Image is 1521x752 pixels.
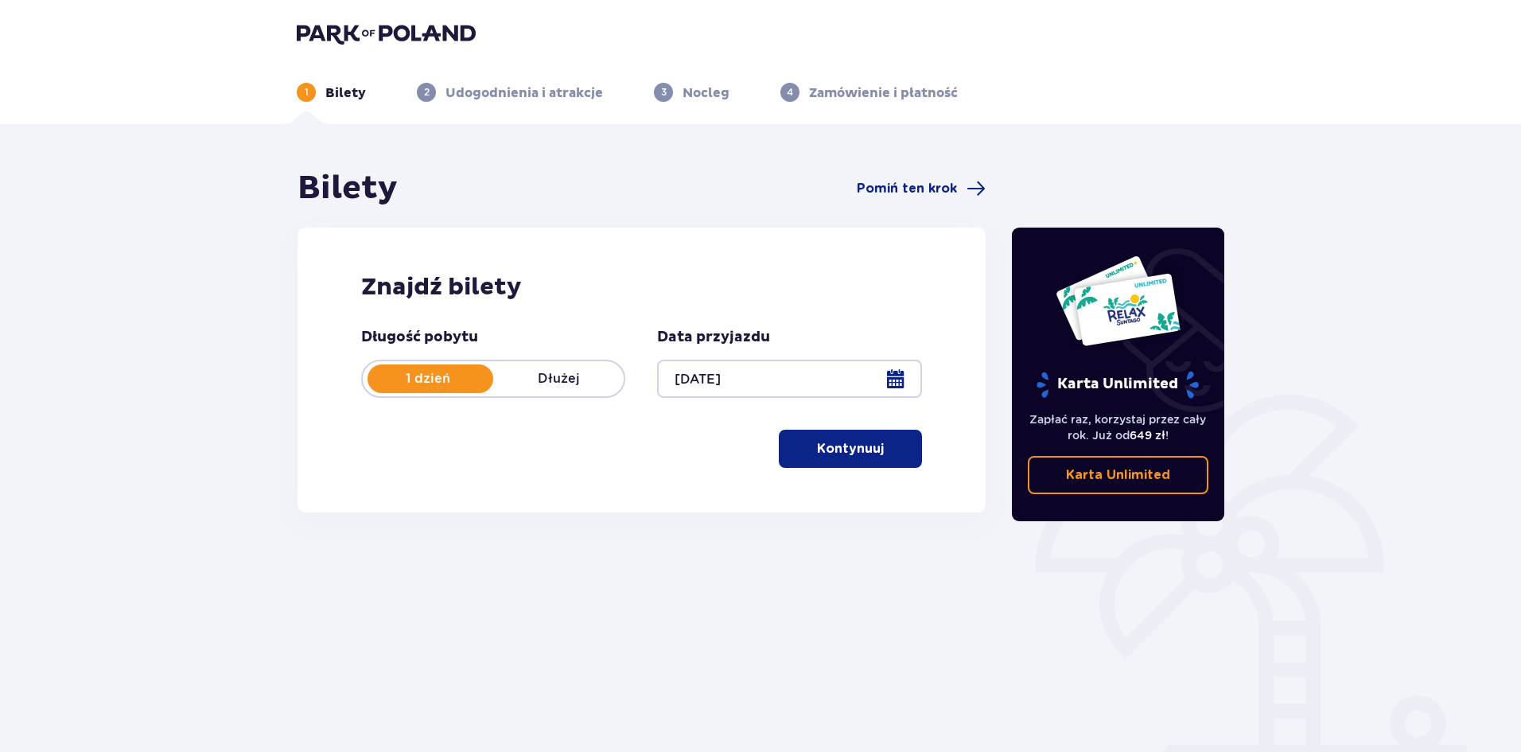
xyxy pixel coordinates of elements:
[857,179,986,198] a: Pomiń ten krok
[779,430,922,468] button: Kontynuuj
[780,83,958,102] div: 4Zamówienie i płatność
[657,328,770,347] p: Data przyjazdu
[417,83,603,102] div: 2Udogodnienia i atrakcje
[297,22,476,45] img: Park of Poland logo
[361,272,922,302] h2: Znajdź bilety
[1028,411,1209,443] p: Zapłać raz, korzystaj przez cały rok. Już od !
[1028,456,1209,494] a: Karta Unlimited
[1055,255,1181,347] img: Dwie karty całoroczne do Suntago z napisem 'UNLIMITED RELAX', na białym tle z tropikalnymi liśćmi...
[305,85,309,99] p: 1
[787,85,793,99] p: 4
[1130,429,1165,442] span: 649 zł
[1066,466,1170,484] p: Karta Unlimited
[493,370,624,388] p: Dłużej
[809,84,958,102] p: Zamówienie i płatność
[683,84,729,102] p: Nocleg
[654,83,729,102] div: 3Nocleg
[445,84,603,102] p: Udogodnienia i atrakcje
[857,180,957,197] span: Pomiń ten krok
[325,84,366,102] p: Bilety
[1035,371,1200,399] p: Karta Unlimited
[361,328,478,347] p: Długość pobytu
[298,169,398,208] h1: Bilety
[817,440,884,458] p: Kontynuuj
[661,85,667,99] p: 3
[363,370,493,388] p: 1 dzień
[424,85,430,99] p: 2
[297,83,366,102] div: 1Bilety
